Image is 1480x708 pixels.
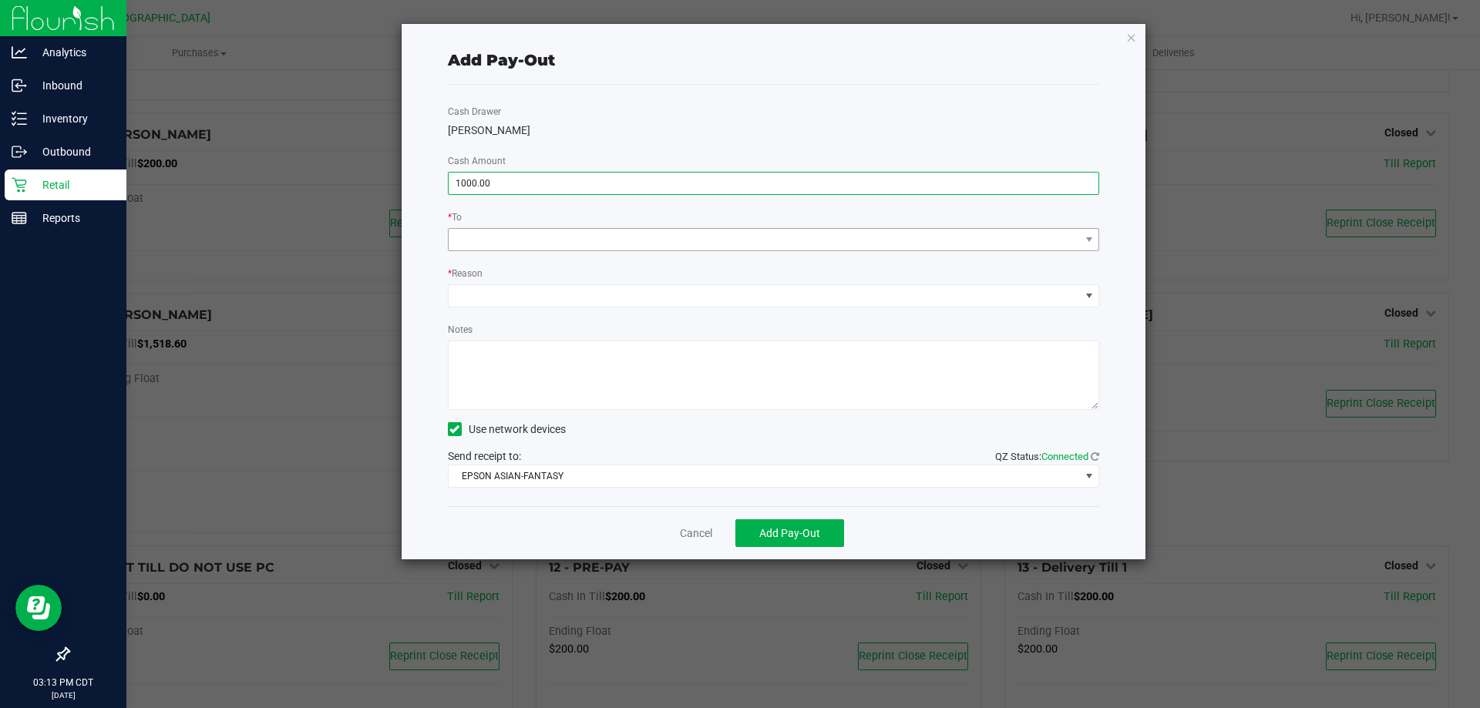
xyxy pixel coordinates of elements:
[12,45,27,60] inline-svg: Analytics
[995,451,1099,462] span: QZ Status:
[448,105,501,119] label: Cash Drawer
[27,176,119,194] p: Retail
[448,267,483,280] label: Reason
[27,76,119,95] p: Inbound
[12,210,27,226] inline-svg: Reports
[735,519,844,547] button: Add Pay-Out
[448,49,555,72] div: Add Pay-Out
[7,676,119,690] p: 03:13 PM CDT
[27,143,119,161] p: Outbound
[27,209,119,227] p: Reports
[448,122,1100,139] div: [PERSON_NAME]
[12,144,27,159] inline-svg: Outbound
[680,525,712,542] a: Cancel
[15,585,62,631] iframe: Resource center
[448,421,566,438] label: Use network devices
[27,43,119,62] p: Analytics
[12,111,27,126] inline-svg: Inventory
[448,323,473,337] label: Notes
[449,465,1080,487] span: EPSON ASIAN-FANTASY
[12,78,27,93] inline-svg: Inbound
[1041,451,1088,462] span: Connected
[12,177,27,193] inline-svg: Retail
[7,690,119,701] p: [DATE]
[759,527,820,539] span: Add Pay-Out
[448,210,462,224] label: To
[27,109,119,128] p: Inventory
[448,156,506,166] span: Cash Amount
[448,450,521,462] span: Send receipt to:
